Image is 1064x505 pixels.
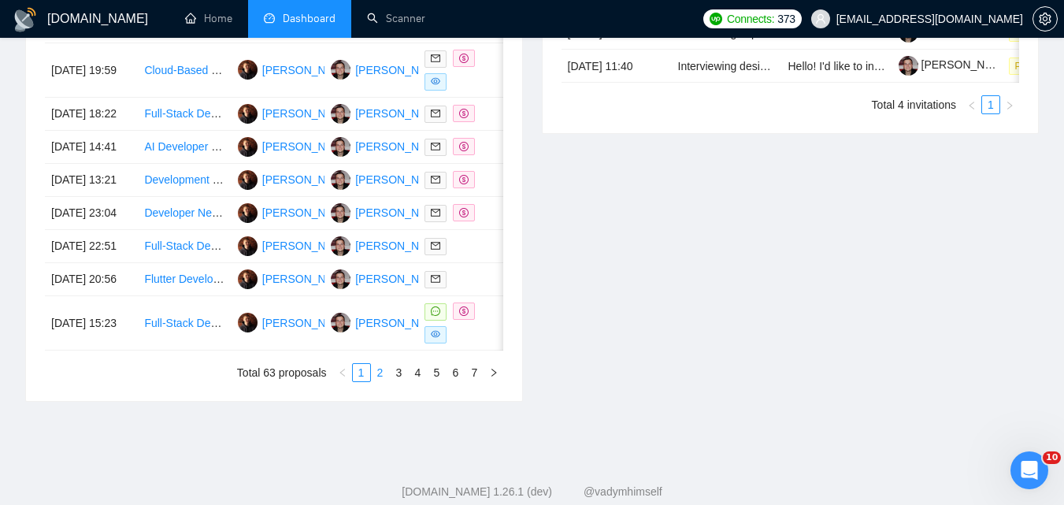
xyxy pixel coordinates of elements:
[459,306,469,316] span: dollar
[431,329,440,339] span: eye
[238,272,353,284] a: AS[PERSON_NAME]
[489,368,499,377] span: right
[431,76,440,86] span: eye
[355,204,446,221] div: [PERSON_NAME]
[872,95,956,114] li: Total 4 invitations
[144,206,407,219] a: Developer Needed for Arabic Kids’ Stories Mobile App
[431,274,440,284] span: mail
[262,171,353,188] div: [PERSON_NAME]
[1009,59,1062,72] a: Pending
[459,109,469,118] span: dollar
[138,230,231,263] td: Full-Stack Developer Needed for Healthcare/Fitness MVP
[484,363,503,382] button: right
[678,27,944,39] a: Interviewing experts for our business success platform
[410,364,427,381] a: 4
[962,95,981,114] button: left
[264,13,275,24] span: dashboard
[1032,6,1058,32] button: setting
[466,364,484,381] a: 7
[262,314,353,332] div: [PERSON_NAME]
[982,96,999,113] a: 1
[262,138,353,155] div: [PERSON_NAME]
[431,208,440,217] span: mail
[355,171,446,188] div: [PERSON_NAME]
[459,208,469,217] span: dollar
[428,363,447,382] li: 5
[355,105,446,122] div: [PERSON_NAME]
[138,131,231,164] td: AI Developer Needed for Innovative Project
[331,137,350,157] img: YS
[45,164,138,197] td: [DATE] 13:21
[238,106,353,119] a: AS[PERSON_NAME]
[727,10,774,28] span: Connects:
[1010,451,1048,489] iframe: Intercom live chat
[352,363,371,382] li: 1
[331,206,446,218] a: YS[PERSON_NAME]
[459,175,469,184] span: dollar
[1005,101,1014,110] span: right
[355,314,446,332] div: [PERSON_NAME]
[331,104,350,124] img: YS
[262,204,353,221] div: [PERSON_NAME]
[238,63,353,76] a: AS[PERSON_NAME]
[262,237,353,254] div: [PERSON_NAME]
[45,197,138,230] td: [DATE] 23:04
[402,485,552,498] a: [DOMAIN_NAME] 1.26.1 (dev)
[981,95,1000,114] li: 1
[262,270,353,288] div: [PERSON_NAME]
[45,263,138,296] td: [DATE] 20:56
[331,313,350,332] img: YS
[45,230,138,263] td: [DATE] 22:51
[45,43,138,98] td: [DATE] 19:59
[45,296,138,351] td: [DATE] 15:23
[138,197,231,230] td: Developer Needed for Arabic Kids’ Stories Mobile App
[331,139,446,152] a: YS[PERSON_NAME]
[331,106,446,119] a: YS[PERSON_NAME]
[13,7,38,32] img: logo
[815,13,826,24] span: user
[331,60,350,80] img: YS
[331,63,446,76] a: YS[PERSON_NAME]
[333,363,352,382] li: Previous Page
[144,173,472,186] a: Development of Balance Score Card Strategy & Monitoring Module
[355,270,446,288] div: [PERSON_NAME]
[237,363,327,382] li: Total 63 proposals
[138,98,231,131] td: Full-Stack Developer for Custom CRM Platform
[353,364,370,381] a: 1
[144,64,466,76] a: Cloud-Based Construction Estimating Application with AI Features
[409,363,428,382] li: 4
[238,316,353,329] a: AS[PERSON_NAME]
[431,142,440,151] span: mail
[459,54,469,63] span: dollar
[367,12,425,25] a: searchScanner
[185,12,232,25] a: homeHome
[238,60,258,80] img: AS
[331,269,350,289] img: YS
[899,56,918,76] img: c1bYBLFISfW-KFu5YnXsqDxdnhJyhFG7WZWQjmw4vq0-YF4TwjoJdqRJKIWeWIjxa9
[672,50,782,83] td: Interviewing designers and developers for our business success platform
[238,239,353,251] a: AS[PERSON_NAME]
[431,175,440,184] span: mail
[1043,451,1061,464] span: 10
[391,364,408,381] a: 3
[459,142,469,151] span: dollar
[138,164,231,197] td: Development of Balance Score Card Strategy & Monitoring Module
[431,241,440,251] span: mail
[678,60,1033,72] a: Interviewing designers and developers for our business success platform
[45,98,138,131] td: [DATE] 18:22
[331,272,446,284] a: YS[PERSON_NAME]
[584,485,662,498] a: @vadymhimself
[238,206,353,218] a: AS[PERSON_NAME]
[144,273,320,285] a: Flutter Developer, Dart Programmer
[1032,13,1058,25] a: setting
[238,236,258,256] img: AS
[144,140,356,153] a: AI Developer Needed for Innovative Project
[331,239,446,251] a: YS[PERSON_NAME]
[372,364,389,381] a: 2
[431,306,440,316] span: message
[484,363,503,382] li: Next Page
[238,269,258,289] img: AS
[238,170,258,190] img: AS
[562,50,672,83] td: [DATE] 11:40
[962,95,981,114] li: Previous Page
